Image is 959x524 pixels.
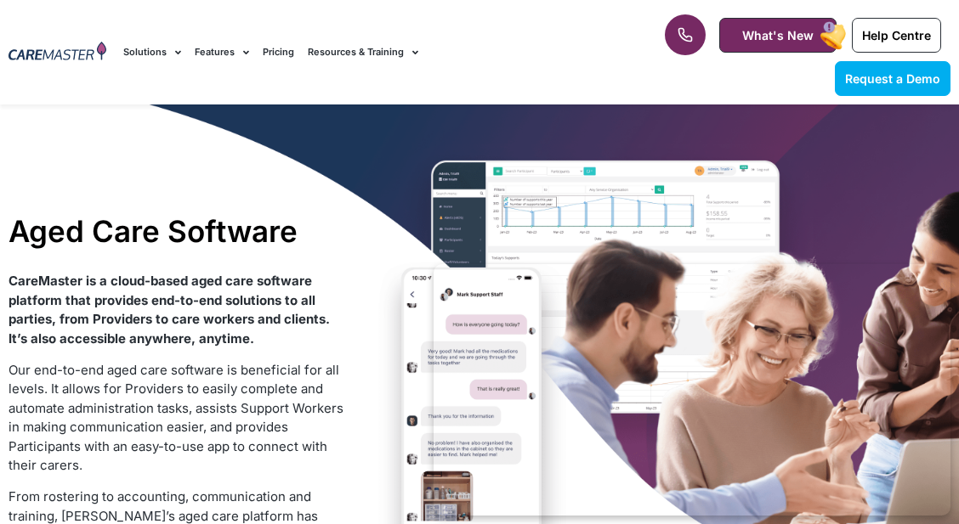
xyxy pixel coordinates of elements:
span: Request a Demo [845,71,940,86]
a: Pricing [263,24,294,81]
a: Help Centre [852,18,941,53]
a: What's New [719,18,837,53]
iframe: Popup CTA [434,264,950,516]
strong: CareMaster is a cloud-based aged care software platform that provides end-to-end solutions to all... [9,273,330,347]
a: Resources & Training [308,24,418,81]
span: Help Centre [862,28,931,42]
span: Our end-to-end aged care software is beneficial for all levels. It allows for Providers to easily... [9,362,343,474]
span: What's New [742,28,814,42]
a: Features [195,24,249,81]
a: Request a Demo [835,61,950,96]
nav: Menu [123,24,612,81]
a: Solutions [123,24,181,81]
img: CareMaster Logo [9,42,106,63]
h1: Aged Care Software [9,213,346,249]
